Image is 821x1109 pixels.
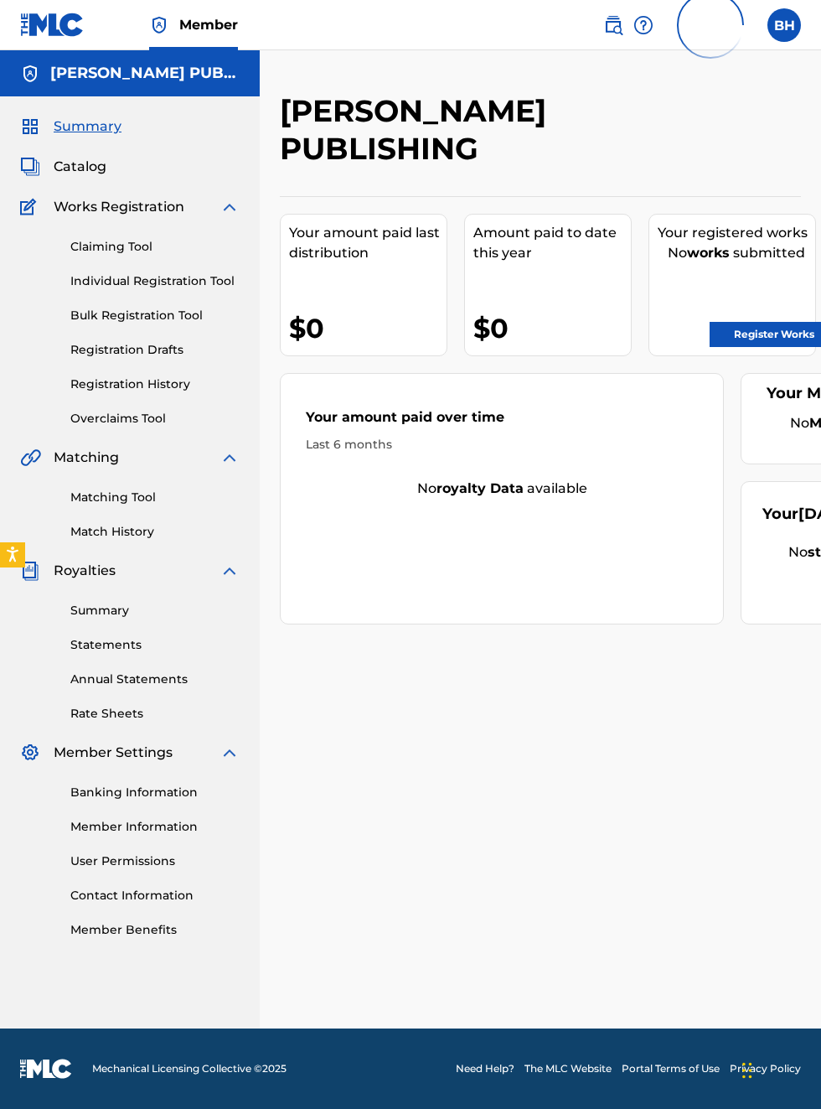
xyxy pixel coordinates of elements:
a: Public Search [603,8,623,42]
a: Annual Statements [70,671,240,688]
div: User Menu [767,8,801,42]
a: Registration Drafts [70,341,240,359]
div: Your amount paid over time [306,407,698,436]
strong: works [687,245,730,261]
span: Mechanical Licensing Collective © 2025 [92,1061,287,1076]
img: Catalog [20,157,40,177]
a: Banking Information [70,784,240,801]
img: expand [219,197,240,217]
span: Member Settings [54,743,173,763]
a: Portal Terms of Use [622,1061,720,1076]
a: Member Information [70,818,240,836]
img: Accounts [20,64,40,84]
div: Your registered works [658,223,815,243]
a: Statements [70,636,240,654]
a: Privacy Policy [730,1061,801,1076]
img: expand [219,448,240,468]
div: Amount paid to date this year [473,223,631,263]
img: expand [219,561,240,581]
a: CatalogCatalog [20,157,106,177]
div: $0 [473,309,631,347]
img: search [603,15,623,35]
img: logo [20,1059,72,1079]
div: Drag [742,1045,752,1096]
a: Claiming Tool [70,238,240,256]
a: Registration History [70,376,240,393]
span: Catalog [54,157,106,177]
div: Help [633,8,653,42]
img: Royalties [20,561,40,581]
span: Summary [54,117,121,137]
img: help [633,15,653,35]
a: The MLC Website [524,1061,612,1076]
div: $0 [289,309,447,347]
strong: royalty data [436,480,524,496]
img: MLC Logo [20,13,85,37]
a: Overclaims Tool [70,410,240,428]
h5: BOBBY HAMILTON PUBLISHING [50,64,240,83]
a: Contact Information [70,887,240,904]
a: Match History [70,523,240,541]
div: No available [281,479,723,499]
h2: [PERSON_NAME] PUBLISHING [280,92,681,168]
img: expand [219,743,240,763]
a: Bulk Registration Tool [70,307,240,324]
a: Summary [70,602,240,619]
img: Top Rightsholder [149,15,169,35]
span: Royalties [54,561,116,581]
iframe: Chat Widget [737,1029,821,1109]
a: Member Benefits [70,921,240,939]
div: Your amount paid last distribution [289,223,447,263]
img: Summary [20,117,40,137]
div: Last 6 months [306,436,698,453]
img: Member Settings [20,743,40,763]
a: Need Help? [456,1061,514,1076]
img: Works Registration [20,197,42,217]
div: No submitted [658,243,815,263]
a: Rate Sheets [70,705,240,723]
span: Member [179,15,238,34]
span: Matching [54,448,119,468]
a: Matching Tool [70,489,240,506]
a: Individual Registration Tool [70,272,240,290]
img: Matching [20,448,41,468]
a: SummarySummary [20,117,121,137]
a: User Permissions [70,852,240,870]
span: Works Registration [54,197,184,217]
